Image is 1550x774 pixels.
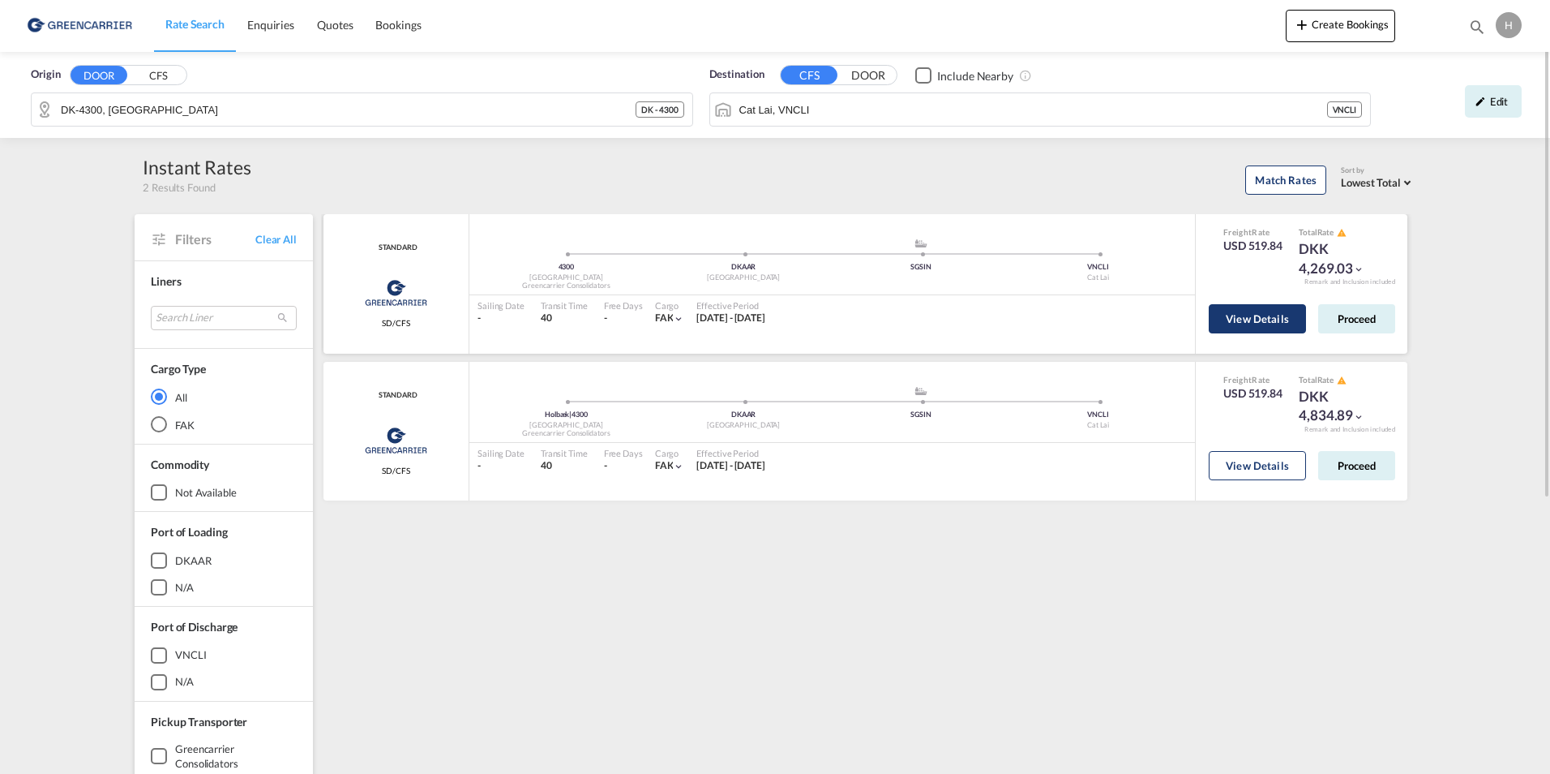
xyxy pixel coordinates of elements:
[1223,374,1282,385] div: Freight Rate
[696,312,765,325] div: 01 Sep 2025 - 31 Oct 2025
[541,312,588,325] div: 40
[1341,172,1415,191] md-select: Select: Lowest Total
[360,420,432,461] img: Greencarrier Consolidators
[1318,451,1395,480] button: Proceed
[1292,15,1312,34] md-icon: icon-plus 400-fg
[143,180,216,195] span: 2 Results Found
[247,18,294,32] span: Enquiries
[151,553,297,569] md-checkbox: DKAAR
[915,67,1013,84] md-checkbox: Checkbox No Ink
[175,647,207,662] div: VNCLI
[696,459,765,473] div: 01 Sep 2025 - 31 Oct 2025
[130,67,186,85] button: CFS
[1341,176,1401,189] span: Lowest Total
[1335,226,1347,239] button: icon-alert
[655,312,674,324] span: FAK
[1475,96,1486,107] md-icon: icon-pencil
[1286,10,1395,42] button: icon-plus 400-fgCreate Bookings
[833,262,1010,273] div: SGSIN
[1465,85,1522,118] div: icon-pencilEdit
[655,262,833,273] div: DKAAR
[151,361,206,377] div: Cargo Type
[1337,376,1347,385] md-icon: icon-alert
[151,458,209,471] span: Commodity
[375,243,417,253] div: Contract / Rate Agreement / Tariff / Spot Pricing Reference Number: STANDARD
[604,447,643,459] div: Free Days
[175,674,194,689] div: N/A
[541,447,588,459] div: Transit Time
[1209,451,1306,480] button: View Details
[151,620,238,634] span: Port of Discharge
[1209,304,1306,333] button: View Details
[477,281,655,291] div: Greencarrier Consolidators
[317,18,353,32] span: Quotes
[673,313,684,325] md-icon: icon-chevron-down
[1299,374,1380,387] div: Total Rate
[781,66,837,84] button: CFS
[71,66,127,84] button: DOOR
[1299,387,1380,426] div: DKK 4,834.89
[175,553,212,568] div: DKAAR
[143,154,251,180] div: Instant Rates
[1292,277,1407,286] div: Remark and Inclusion included
[1468,18,1486,36] md-icon: icon-magnify
[604,312,607,325] div: -
[477,447,525,459] div: Sailing Date
[1299,226,1380,239] div: Total Rate
[655,299,685,312] div: Cargo
[151,715,247,729] span: Pickup Transporter
[31,67,60,83] span: Origin
[1468,18,1486,42] div: icon-magnify
[709,67,764,83] span: Destination
[641,104,678,115] span: DK - 4300
[382,317,409,329] span: SD/CFS
[545,410,572,419] span: Holbæk
[151,274,181,288] span: Liners
[1318,304,1395,333] button: Proceed
[151,742,297,771] md-checkbox: Greencarrier Consolidators
[151,647,297,664] md-checkbox: VNCLI
[1223,238,1282,254] div: USD 519.84
[696,447,765,459] div: Effective Period
[477,273,655,283] div: [GEOGRAPHIC_DATA]
[1223,385,1282,402] div: USD 519.84
[151,389,297,405] md-radio-button: All
[1496,12,1522,38] div: H
[604,459,607,473] div: -
[1009,273,1187,283] div: Cat Lai
[375,390,417,401] span: STANDARD
[165,17,225,31] span: Rate Search
[541,299,588,312] div: Transit Time
[696,459,765,471] span: [DATE] - [DATE]
[375,390,417,401] div: Contract / Rate Agreement / Tariff / Spot Pricing Reference Number: STANDARD
[24,7,134,44] img: b0b18ec08afe11efb1d4932555f5f09d.png
[1353,264,1364,275] md-icon: icon-chevron-down
[1019,69,1032,82] md-icon: Unchecked: Ignores neighbouring ports when fetching rates.Checked : Includes neighbouring ports w...
[151,416,297,432] md-radio-button: FAK
[477,420,655,431] div: [GEOGRAPHIC_DATA]
[151,674,297,690] md-checkbox: N/A
[175,485,237,500] div: not available
[477,299,525,312] div: Sailing Date
[1327,101,1363,118] div: VNCLI
[840,67,897,85] button: DOOR
[655,459,674,471] span: FAK
[696,312,765,324] span: [DATE] - [DATE]
[151,579,297,596] md-checkbox: N/A
[375,243,417,253] span: STANDARD
[655,273,833,283] div: [GEOGRAPHIC_DATA]
[937,68,1013,84] div: Include Nearby
[1009,420,1187,431] div: Cat Lai
[151,525,228,539] span: Port of Loading
[61,97,636,122] input: Search by Door
[175,742,297,771] div: Greencarrier Consolidators
[1223,226,1282,238] div: Freight Rate
[32,93,692,126] md-input-container: DK-4300, Kastrup
[739,97,1327,122] input: Search by Port
[360,273,432,313] img: Greencarrier Consolidators
[655,447,685,459] div: Cargo
[255,232,297,247] span: Clear All
[382,465,409,476] span: SD/CFS
[477,428,655,439] div: Greencarrier Consolidators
